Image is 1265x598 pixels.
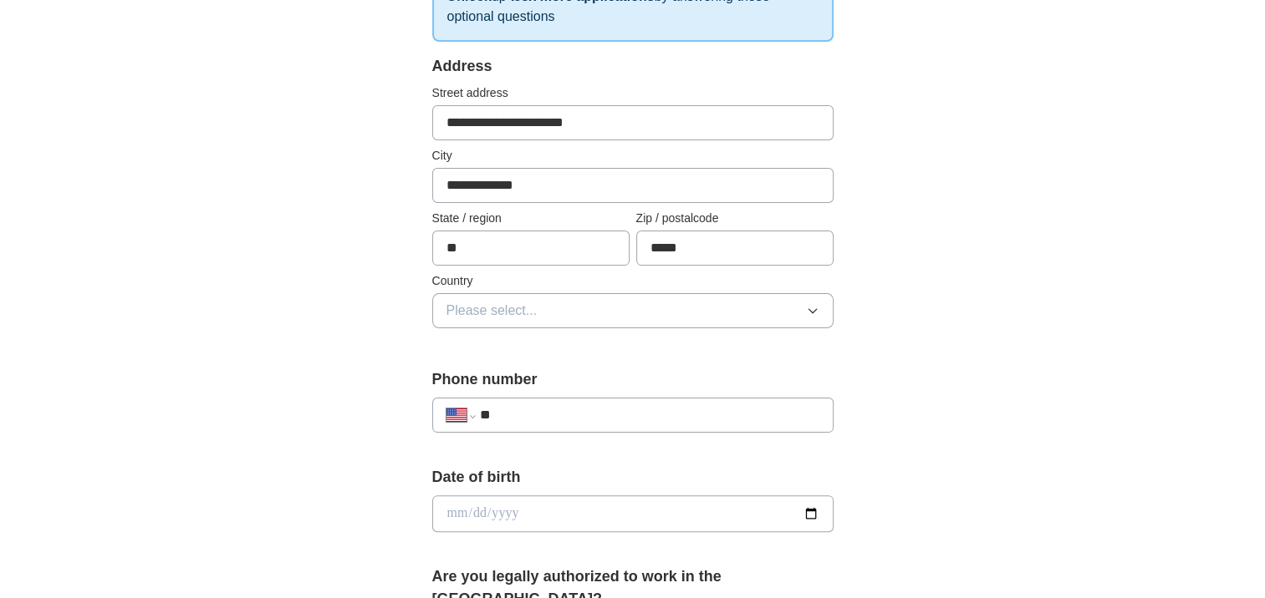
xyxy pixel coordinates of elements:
[432,147,834,165] label: City
[432,368,834,391] label: Phone number
[432,210,630,227] label: State / region
[636,210,834,227] label: Zip / postalcode
[432,55,834,78] div: Address
[446,301,538,321] span: Please select...
[432,466,834,489] label: Date of birth
[432,272,834,290] label: Country
[432,293,834,328] button: Please select...
[432,84,834,102] label: Street address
